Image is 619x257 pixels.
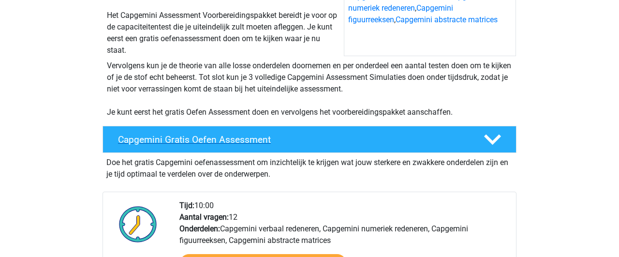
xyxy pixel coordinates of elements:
a: Capgemini abstracte matrices [396,15,498,24]
div: Doe het gratis Capgemini oefenassessment om inzichtelijk te krijgen wat jouw sterkere en zwakkere... [103,153,516,180]
b: Aantal vragen: [179,212,229,222]
img: Klok [114,200,162,248]
div: Vervolgens kun je de theorie van alle losse onderdelen doornemen en per onderdeel een aantal test... [103,60,516,118]
h4: Capgemini Gratis Oefen Assessment [118,134,468,145]
b: Tijd: [179,201,194,210]
a: Capgemini Gratis Oefen Assessment [99,126,520,153]
b: Onderdelen: [179,224,220,233]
